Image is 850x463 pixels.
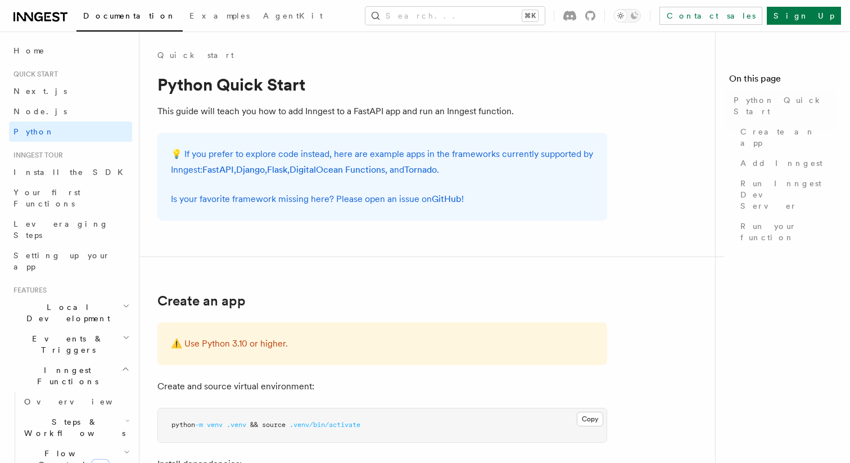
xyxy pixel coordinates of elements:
button: Copy [577,412,603,426]
span: Inngest Functions [9,365,121,387]
span: Run your function [740,221,837,243]
span: .venv [227,421,246,429]
span: venv [207,421,223,429]
button: Local Development [9,297,132,329]
span: Node.js [13,107,67,116]
span: Add Inngest [740,158,822,169]
a: AgentKit [256,3,329,30]
a: Create an app [736,122,837,153]
a: Documentation [76,3,183,32]
a: Install the SDK [9,162,132,182]
span: Steps & Workflows [20,416,125,439]
a: Your first Functions [9,182,132,214]
a: Home [9,41,132,61]
span: AgentKit [263,11,323,20]
a: Contact sales [659,7,762,25]
span: Home [13,45,45,56]
a: Run your function [736,216,837,248]
span: Install the SDK [13,168,130,177]
a: Node.js [9,101,132,122]
a: Overview [20,392,132,412]
span: Your first Functions [13,188,80,208]
a: DigitalOcean Functions [290,164,385,175]
span: && [250,421,258,429]
span: Leveraging Steps [13,219,108,240]
span: Python [13,127,55,136]
span: -m [195,421,203,429]
a: Run Inngest Dev Server [736,173,837,216]
span: source [262,421,286,429]
span: Local Development [9,302,123,324]
a: Python Quick Start [729,90,837,122]
span: Documentation [83,11,176,20]
span: python [171,421,195,429]
p: This guide will teach you how to add Inngest to a FastAPI app and run an Inngest function. [157,104,607,119]
span: Inngest tour [9,151,63,160]
p: Is your favorite framework missing here? Please open an issue on ! [171,191,594,207]
button: Inngest Functions [9,360,132,392]
span: Setting up your app [13,251,110,271]
button: Toggle dark mode [614,9,641,23]
p: ⚠️ Use Python 3.10 or higher. [171,336,594,352]
a: Flask [267,164,287,175]
span: Next.js [13,87,67,96]
span: Features [9,286,47,295]
button: Events & Triggers [9,329,132,360]
a: Next.js [9,81,132,101]
span: Examples [189,11,250,20]
span: Events & Triggers [9,333,123,356]
button: Search...⌘K [365,7,545,25]
a: Sign Up [767,7,841,25]
h1: Python Quick Start [157,74,607,95]
a: Add Inngest [736,153,837,173]
a: FastAPI [202,164,234,175]
a: Examples [183,3,256,30]
span: Quick start [9,70,58,79]
a: GitHub [432,194,462,204]
span: Overview [24,397,140,406]
a: Python [9,122,132,142]
span: Run Inngest Dev Server [740,178,837,212]
p: 💡 If you prefer to explore code instead, here are example apps in the frameworks currently suppor... [171,146,594,178]
a: Create an app [157,293,246,309]
a: Django [236,164,265,175]
a: Quick start [157,50,234,61]
a: Tornado [404,164,437,175]
a: Setting up your app [9,245,132,277]
span: Python Quick Start [734,95,837,117]
a: Leveraging Steps [9,214,132,245]
p: Create and source virtual environment: [157,379,607,394]
button: Steps & Workflows [20,412,132,443]
h4: On this page [729,72,837,90]
span: .venv/bin/activate [290,421,360,429]
span: Create an app [740,126,837,149]
kbd: ⌘K [522,10,538,21]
